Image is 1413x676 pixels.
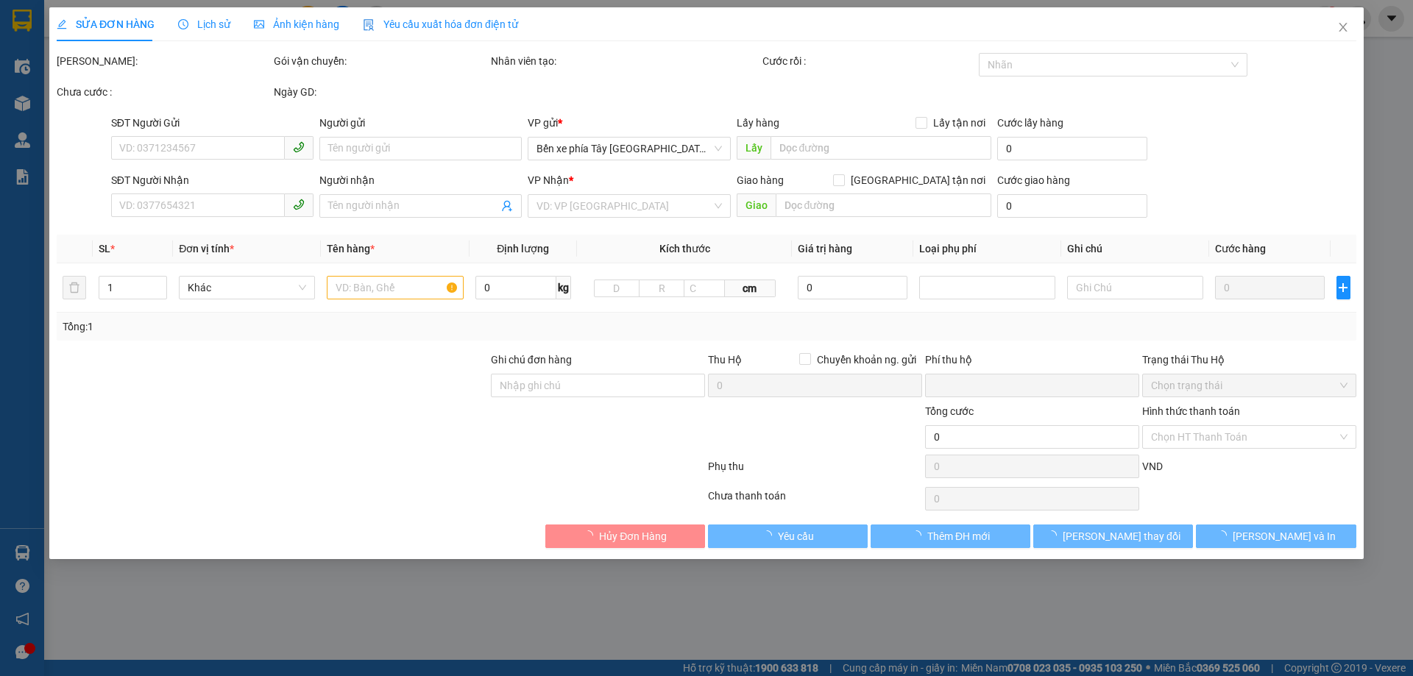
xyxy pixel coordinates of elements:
[798,243,853,255] span: Giá trị hàng
[327,276,464,299] input: VD: Bàn, Ghế
[708,524,868,548] button: Yêu cầu
[363,19,375,31] img: icon
[111,115,314,131] div: SĐT Người Gửi
[180,243,235,255] span: Đơn vị tính
[188,277,307,299] span: Khác
[1336,276,1350,299] button: plus
[491,374,705,397] input: Ghi chú đơn hàng
[1063,528,1180,544] span: [PERSON_NAME] thay đổi
[57,18,155,30] span: SỬA ĐƠN HÀNG
[594,280,640,297] input: D
[528,115,731,131] div: VP gửi
[1322,7,1364,49] button: Close
[63,276,86,299] button: delete
[997,117,1063,129] label: Cước lấy hàng
[997,137,1147,160] input: Cước lấy hàng
[925,352,1139,374] div: Phí thu hộ
[762,53,977,69] div: Cước rồi :
[725,280,775,297] span: cm
[737,193,776,217] span: Giao
[913,235,1061,263] th: Loại phụ phí
[57,19,67,29] span: edit
[178,19,188,29] span: clock-circle
[545,524,705,548] button: Hủy Đơn Hàng
[57,84,271,100] div: Chưa cước :
[706,488,924,513] div: Chưa thanh toán
[1033,524,1193,548] button: [PERSON_NAME] thay đổi
[737,117,779,129] span: Lấy hàng
[99,243,110,255] span: SL
[737,136,771,160] span: Lấy
[599,528,667,544] span: Hủy Đơn Hàng
[845,172,991,188] span: [GEOGRAPHIC_DATA] tận nơi
[556,276,571,299] span: kg
[925,405,974,417] span: Tổng cước
[491,354,572,366] label: Ghi chú đơn hàng
[771,136,991,160] input: Dọc đường
[1142,352,1356,368] div: Trạng thái Thu Hộ
[1197,524,1356,548] button: [PERSON_NAME] và In
[111,172,314,188] div: SĐT Người Nhận
[778,528,814,544] span: Yêu cầu
[293,141,305,153] span: phone
[927,528,990,544] span: Thêm ĐH mới
[528,174,570,186] span: VP Nhận
[811,352,922,368] span: Chuyển khoản ng. gửi
[1067,276,1203,299] input: Ghi Chú
[1233,528,1336,544] span: [PERSON_NAME] và In
[178,18,230,30] span: Lịch sử
[497,243,549,255] span: Định lượng
[254,19,264,29] span: picture
[491,53,759,69] div: Nhân viên tạo:
[363,18,518,30] span: Yêu cầu xuất hóa đơn điện tử
[502,200,514,212] span: user-add
[274,84,488,100] div: Ngày GD:
[1047,530,1063,541] span: loading
[63,319,545,335] div: Tổng: 1
[1142,460,1163,472] span: VND
[537,138,722,160] span: Bến xe phía Tây Thanh Hóa
[319,172,522,188] div: Người nhận
[871,524,1030,548] button: Thêm ĐH mới
[583,530,599,541] span: loading
[293,199,305,210] span: phone
[997,194,1147,218] input: Cước giao hàng
[1216,276,1325,299] input: 0
[706,458,924,484] div: Phụ thu
[997,174,1070,186] label: Cước giao hàng
[1216,243,1267,255] span: Cước hàng
[274,53,488,69] div: Gói vận chuyển:
[254,18,339,30] span: Ảnh kiện hàng
[1061,235,1209,263] th: Ghi chú
[684,280,725,297] input: C
[639,280,684,297] input: R
[1142,405,1240,417] label: Hình thức thanh toán
[319,115,522,131] div: Người gửi
[1217,530,1233,541] span: loading
[57,53,271,69] div: [PERSON_NAME]:
[659,243,710,255] span: Kích thước
[776,193,991,217] input: Dọc đường
[737,174,784,186] span: Giao hàng
[1337,21,1349,33] span: close
[1151,374,1348,396] span: Chọn trạng thái
[927,115,991,131] span: Lấy tận nơi
[762,530,778,541] span: loading
[1337,282,1350,293] span: plus
[708,354,742,366] span: Thu Hộ
[327,243,375,255] span: Tên hàng
[911,530,927,541] span: loading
